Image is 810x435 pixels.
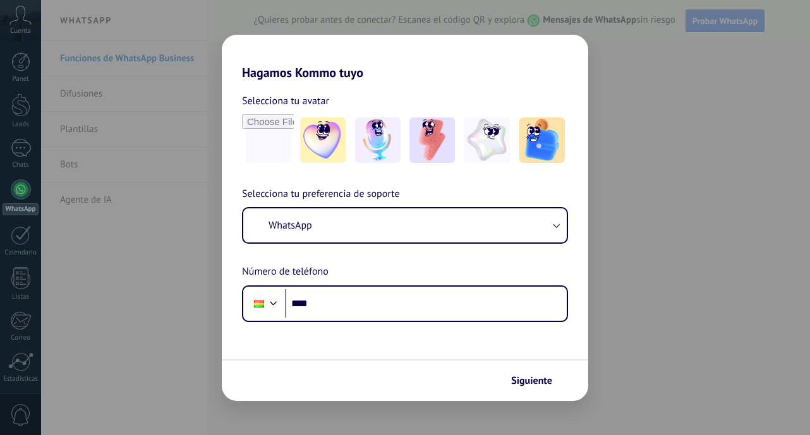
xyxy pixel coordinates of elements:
img: -5.jpeg [519,117,565,163]
span: WhatsApp [269,219,312,232]
span: Selecciona tu avatar [242,93,329,109]
span: Selecciona tu preferencia de soporte [242,186,400,203]
h2: Hagamos Kommo tuyo [222,35,588,80]
button: WhatsApp [243,208,567,242]
span: Número de teléfono [242,264,329,280]
div: Bolivia: + 591 [247,290,271,317]
img: -1.jpeg [300,117,346,163]
img: -4.jpeg [464,117,510,163]
span: Siguiente [511,376,552,385]
img: -3.jpeg [409,117,455,163]
button: Siguiente [505,370,569,391]
img: -2.jpeg [355,117,401,163]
